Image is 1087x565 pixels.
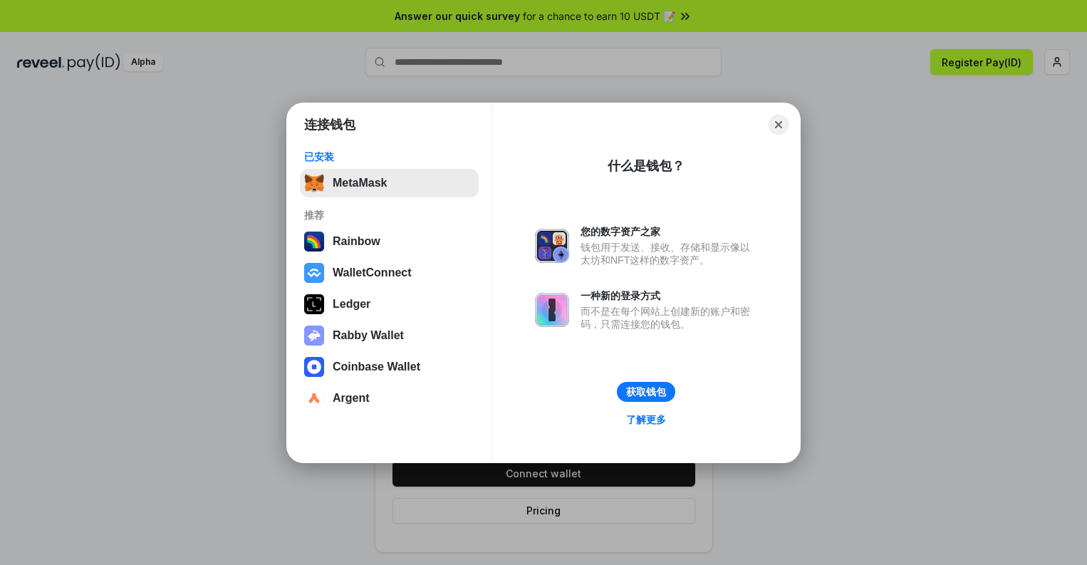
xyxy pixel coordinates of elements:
div: Argent [333,392,370,405]
img: svg+xml,%3Csvg%20width%3D%2228%22%20height%3D%2228%22%20viewBox%3D%220%200%2028%2028%22%20fill%3D... [304,263,324,283]
img: svg+xml,%3Csvg%20xmlns%3D%22http%3A%2F%2Fwww.w3.org%2F2000%2Fsvg%22%20fill%3D%22none%22%20viewBox... [304,326,324,346]
img: svg+xml,%3Csvg%20fill%3D%22none%22%20height%3D%2233%22%20viewBox%3D%220%200%2035%2033%22%20width%... [304,173,324,193]
img: svg+xml,%3Csvg%20width%3D%2228%22%20height%3D%2228%22%20viewBox%3D%220%200%2028%2028%22%20fill%3D... [304,357,324,377]
div: 一种新的登录方式 [581,289,757,302]
img: svg+xml,%3Csvg%20xmlns%3D%22http%3A%2F%2Fwww.w3.org%2F2000%2Fsvg%22%20fill%3D%22none%22%20viewBox... [535,293,569,327]
a: 了解更多 [618,410,675,429]
button: Close [769,115,789,135]
img: svg+xml,%3Csvg%20xmlns%3D%22http%3A%2F%2Fwww.w3.org%2F2000%2Fsvg%22%20fill%3D%22none%22%20viewBox... [535,229,569,263]
button: 获取钱包 [617,382,675,402]
div: 什么是钱包？ [608,157,685,175]
div: WalletConnect [333,266,412,279]
div: 已安装 [304,150,474,163]
h1: 连接钱包 [304,116,355,133]
div: Rabby Wallet [333,329,404,342]
button: Ledger [300,290,479,318]
img: svg+xml,%3Csvg%20width%3D%2228%22%20height%3D%2228%22%20viewBox%3D%220%200%2028%2028%22%20fill%3D... [304,388,324,408]
div: Rainbow [333,235,380,248]
div: 推荐 [304,209,474,222]
img: svg+xml,%3Csvg%20xmlns%3D%22http%3A%2F%2Fwww.w3.org%2F2000%2Fsvg%22%20width%3D%2228%22%20height%3... [304,294,324,314]
button: Coinbase Wallet [300,353,479,381]
button: Argent [300,384,479,413]
div: Ledger [333,298,370,311]
button: Rabby Wallet [300,321,479,350]
div: 获取钱包 [626,385,666,398]
button: Rainbow [300,227,479,256]
button: MetaMask [300,169,479,197]
button: WalletConnect [300,259,479,287]
img: svg+xml,%3Csvg%20width%3D%22120%22%20height%3D%22120%22%20viewBox%3D%220%200%20120%20120%22%20fil... [304,232,324,252]
div: MetaMask [333,177,387,190]
div: 了解更多 [626,413,666,426]
div: 而不是在每个网站上创建新的账户和密码，只需连接您的钱包。 [581,305,757,331]
div: 您的数字资产之家 [581,225,757,238]
div: Coinbase Wallet [333,361,420,373]
div: 钱包用于发送、接收、存储和显示像以太坊和NFT这样的数字资产。 [581,241,757,266]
